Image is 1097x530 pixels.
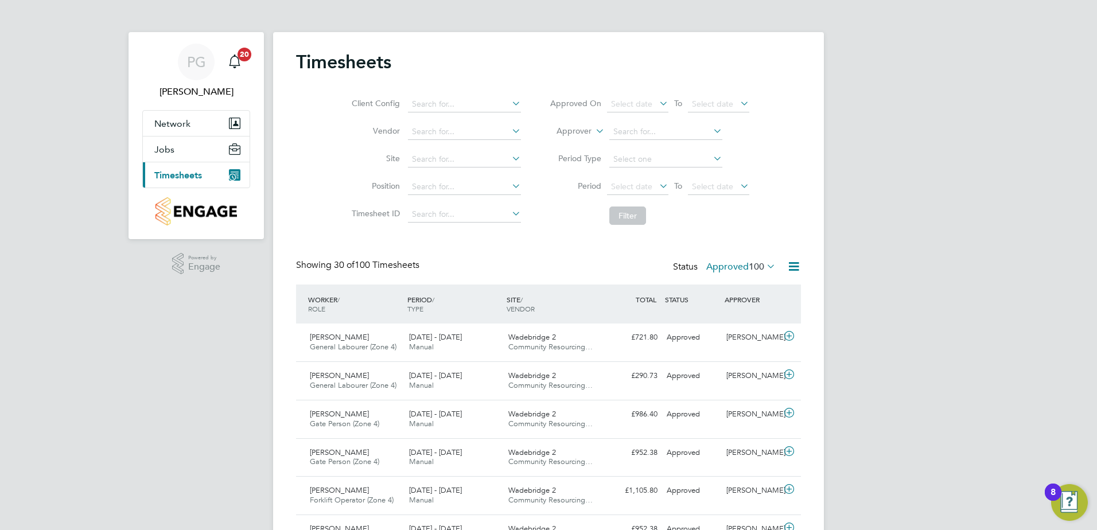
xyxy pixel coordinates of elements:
div: 8 [1051,492,1056,507]
span: [DATE] - [DATE] [409,371,462,380]
span: Powered by [188,253,220,263]
label: Site [348,153,400,163]
span: 100 Timesheets [334,259,419,271]
span: 30 of [334,259,355,271]
span: Manual [409,419,434,428]
span: Jobs [154,144,174,155]
div: SITE [504,289,603,319]
span: Select date [611,99,652,109]
span: [DATE] - [DATE] [409,485,462,495]
span: Wadebridge 2 [508,409,556,419]
div: £952.38 [602,443,662,462]
span: Community Resourcing… [508,342,593,352]
div: £290.73 [602,367,662,385]
div: Approved [662,328,722,347]
label: Period Type [550,153,601,163]
span: [PERSON_NAME] [310,332,369,342]
nav: Main navigation [129,32,264,239]
input: Search for... [408,124,521,140]
a: Powered byEngage [172,253,221,275]
span: [PERSON_NAME] [310,485,369,495]
button: Timesheets [143,162,250,188]
span: [PERSON_NAME] [310,409,369,419]
span: ROLE [308,304,325,313]
h2: Timesheets [296,50,391,73]
img: countryside-properties-logo-retina.png [155,197,236,225]
span: Gate Person (Zone 4) [310,419,379,428]
button: Network [143,111,250,136]
span: [DATE] - [DATE] [409,409,462,419]
span: Select date [611,181,652,192]
span: Gate Person (Zone 4) [310,457,379,466]
span: Engage [188,262,220,272]
input: Select one [609,151,722,167]
span: / [520,295,523,304]
div: [PERSON_NAME] [722,367,781,385]
span: Paul Grayston [142,85,250,99]
div: [PERSON_NAME] [722,328,781,347]
div: Approved [662,367,722,385]
span: Manual [409,495,434,505]
span: / [432,295,434,304]
span: 20 [238,48,251,61]
span: Select date [692,181,733,192]
div: £721.80 [602,328,662,347]
a: PG[PERSON_NAME] [142,44,250,99]
span: General Labourer (Zone 4) [310,380,396,390]
label: Approved [706,261,776,272]
span: Community Resourcing… [508,457,593,466]
span: PG [187,54,206,69]
a: 20 [223,44,246,80]
span: TYPE [407,304,423,313]
span: Community Resourcing… [508,419,593,428]
div: STATUS [662,289,722,310]
input: Search for... [408,206,521,223]
div: [PERSON_NAME] [722,481,781,500]
label: Period [550,181,601,191]
label: Approver [540,126,592,137]
span: / [337,295,340,304]
span: General Labourer (Zone 4) [310,342,396,352]
input: Search for... [408,179,521,195]
span: Select date [692,99,733,109]
div: £986.40 [602,405,662,424]
span: Community Resourcing… [508,495,593,505]
span: [PERSON_NAME] [310,447,369,457]
span: [PERSON_NAME] [310,371,369,380]
span: Community Resourcing… [508,380,593,390]
span: [DATE] - [DATE] [409,332,462,342]
span: Timesheets [154,170,202,181]
label: Vendor [348,126,400,136]
label: Position [348,181,400,191]
div: [PERSON_NAME] [722,405,781,424]
button: Jobs [143,137,250,162]
span: Manual [409,457,434,466]
input: Search for... [408,151,521,167]
label: Client Config [348,98,400,108]
div: APPROVER [722,289,781,310]
span: Wadebridge 2 [508,447,556,457]
span: To [671,96,686,111]
input: Search for... [609,124,722,140]
label: Approved On [550,98,601,108]
label: Timesheet ID [348,208,400,219]
span: [DATE] - [DATE] [409,447,462,457]
input: Search for... [408,96,521,112]
span: Network [154,118,190,129]
span: Forklift Operator (Zone 4) [310,495,394,505]
button: Filter [609,206,646,225]
div: Approved [662,405,722,424]
div: PERIOD [404,289,504,319]
div: [PERSON_NAME] [722,443,781,462]
span: 100 [749,261,764,272]
div: Approved [662,443,722,462]
a: Go to home page [142,197,250,225]
span: Wadebridge 2 [508,371,556,380]
span: Manual [409,342,434,352]
div: Approved [662,481,722,500]
span: To [671,178,686,193]
div: WORKER [305,289,404,319]
div: £1,105.80 [602,481,662,500]
div: Showing [296,259,422,271]
span: VENDOR [507,304,535,313]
